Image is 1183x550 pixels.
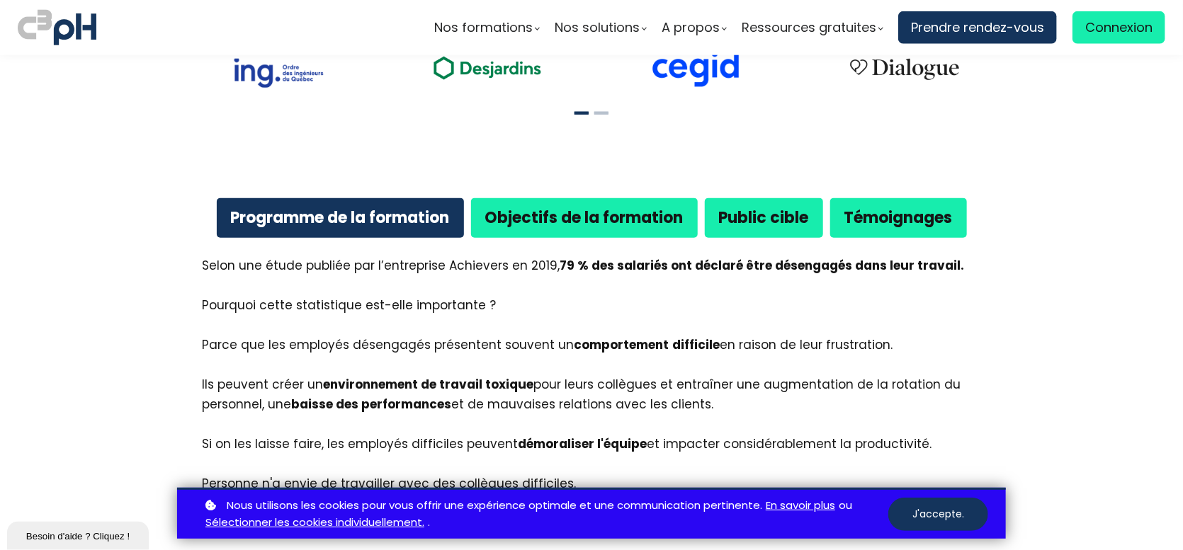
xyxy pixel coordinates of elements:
[662,17,720,38] span: A propos
[1072,11,1165,44] a: Connexion
[742,17,876,38] span: Ressources gratuites
[202,434,981,474] div: Si on les laisse faire, les employés difficiles peuvent et impacter considérablement la productiv...
[18,7,96,48] img: logo C3PH
[766,497,835,515] a: En savoir plus
[574,336,669,353] b: comportement
[485,207,684,229] strong: Objectifs de la formation
[555,17,640,38] span: Nos solutions
[202,295,981,335] div: Pourquoi cette statistique est-elle importante ?
[323,376,533,393] b: environnement de travail toxique
[202,335,981,374] div: Parce que les employés désengagés présentent souvent un en raison de leur frustration.
[841,50,968,88] img: 4cbfeea6ce3138713587aabb8dcf64fe.png
[233,59,324,87] img: 73f878ca33ad2a469052bbe3fa4fd140.png
[227,497,762,515] span: Nous utilisons les cookies pour vous offrir une expérience optimale et une communication pertinente.
[202,374,981,434] div: Ils peuvent créer un pour leurs collègues et entraîner une augmentation de la rotation du personn...
[434,17,533,38] span: Nos formations
[424,48,551,87] img: ea49a208ccc4d6e7deb170dc1c457f3b.png
[898,11,1057,44] a: Prendre rendez-vous
[205,514,424,532] a: Sélectionner les cookies individuellement.
[888,498,988,531] button: J'accepte.
[7,519,152,550] iframe: chat widget
[672,336,720,353] b: difficile
[844,207,953,229] b: Témoignages
[650,51,741,88] img: cdf238afa6e766054af0b3fe9d0794df.png
[560,257,964,274] b: 79 % des salariés ont déclaré être désengagés dans leur travail.
[202,497,888,532] p: ou .
[719,207,809,229] b: Public cible
[1085,17,1153,38] span: Connexion
[911,17,1044,38] span: Prendre rendez-vous
[231,207,450,229] b: Programme de la formation
[518,435,647,452] b: démoraliser l'équipe
[291,396,451,413] b: baisse des performances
